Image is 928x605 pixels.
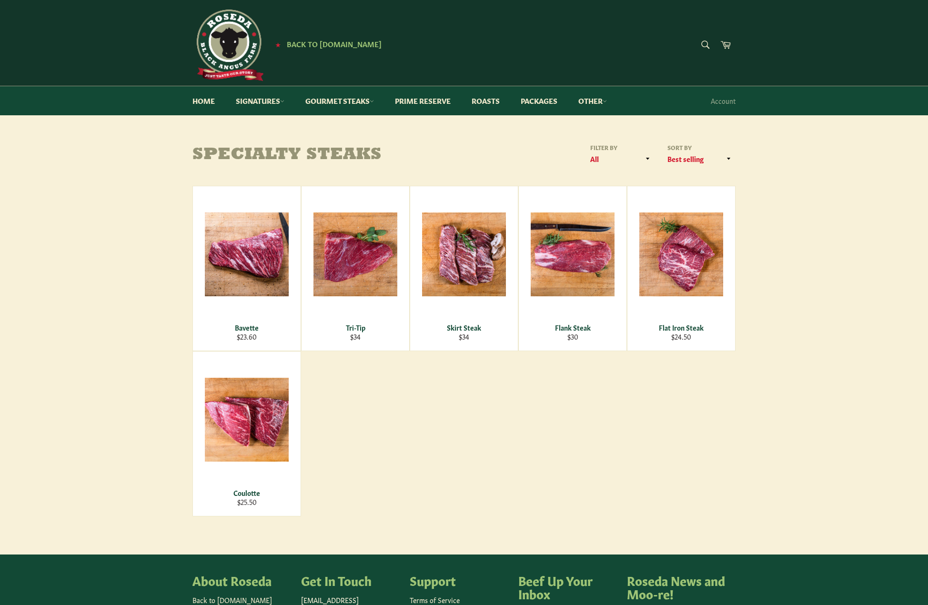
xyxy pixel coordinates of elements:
[634,332,729,341] div: $24.50
[664,143,736,151] label: Sort by
[301,574,400,587] h4: Get In Touch
[627,186,736,351] a: Flat Iron Steak Flat Iron Steak $24.50
[385,86,460,115] a: Prime Reserve
[192,146,464,165] h1: Specialty Steaks
[301,186,410,351] a: Tri-Tip Tri-Tip $34
[296,86,383,115] a: Gourmet Steaks
[183,86,224,115] a: Home
[192,10,264,81] img: Roseda Beef
[192,186,301,351] a: Bavette Bavette $23.60
[313,212,397,296] img: Tri-Tip
[525,332,621,341] div: $30
[199,497,295,506] div: $25.50
[287,39,382,49] span: Back to [DOMAIN_NAME]
[308,332,403,341] div: $34
[275,40,281,48] span: ★
[192,351,301,516] a: Coulotte Coulotte $25.50
[587,143,655,151] label: Filter by
[706,87,740,115] a: Account
[205,378,289,462] img: Coulotte
[308,323,403,332] div: Tri-Tip
[569,86,616,115] a: Other
[416,332,512,341] div: $34
[410,186,518,351] a: Skirt Steak Skirt Steak $34
[226,86,294,115] a: Signatures
[192,595,272,605] a: Back to [DOMAIN_NAME]
[205,212,289,296] img: Bavette
[525,323,621,332] div: Flank Steak
[518,186,627,351] a: Flank Steak Flank Steak $30
[422,212,506,296] img: Skirt Steak
[531,212,615,296] img: Flank Steak
[634,323,729,332] div: Flat Iron Steak
[199,332,295,341] div: $23.60
[511,86,567,115] a: Packages
[518,574,617,600] h4: Beef Up Your Inbox
[199,323,295,332] div: Bavette
[627,574,726,600] h4: Roseda News and Moo-re!
[462,86,509,115] a: Roasts
[192,574,292,587] h4: About Roseda
[271,40,382,48] a: ★ Back to [DOMAIN_NAME]
[639,212,723,296] img: Flat Iron Steak
[410,595,460,605] a: Terms of Service
[410,574,509,587] h4: Support
[199,488,295,497] div: Coulotte
[416,323,512,332] div: Skirt Steak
